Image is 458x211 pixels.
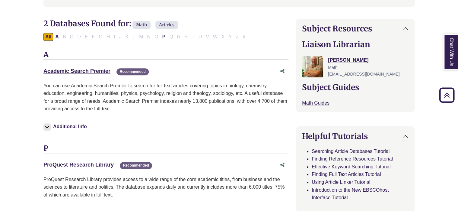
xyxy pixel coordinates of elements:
[312,187,389,200] a: Introduction to the New EBSCOhost Interface Tutorial
[302,83,408,92] h2: Subject Guides
[302,100,329,105] a: Math Guides
[116,68,148,75] span: Recommended
[437,91,456,99] a: Back to Top
[312,164,390,169] a: Effective Keyword Searching Tutorial
[132,21,151,29] span: Math
[43,122,89,131] button: Additional Info
[296,19,414,38] button: Subject Resources
[328,65,337,70] span: Math
[43,33,53,41] button: All
[43,144,288,153] h3: P
[328,57,368,63] a: [PERSON_NAME]
[120,162,152,169] span: Recommended
[302,56,323,77] img: Nathan Farley
[296,127,414,146] button: Helpful Tutorials
[328,72,399,76] span: [EMAIL_ADDRESS][DOMAIN_NAME]
[312,149,390,154] a: Searching Article Databases Tutorial
[43,18,131,28] span: 2 Databases Found for:
[43,176,288,199] p: ProQuest Research Library provides access to a wide range of the core academic titles, from busin...
[312,172,381,177] a: Finding Full Text Articles Tutorial
[43,82,288,113] p: You can use Academic Search Premier to search for full text articles covering topics in biology, ...
[302,40,408,49] h2: Liaison Librarian
[312,180,370,185] a: Using Article Linker Tutorial
[43,68,110,74] a: Academic Search Premier
[43,34,248,39] div: Alpha-list to filter by first letter of database name
[43,162,114,168] a: ProQuest Research Library
[276,159,288,171] button: Share this database
[43,50,288,60] h3: A
[155,21,178,29] span: Articles
[53,33,61,41] button: Filter Results A
[312,156,393,161] a: Finding Reference Resources Tutorial
[161,33,167,41] button: Filter Results P
[276,66,288,77] button: Share this database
